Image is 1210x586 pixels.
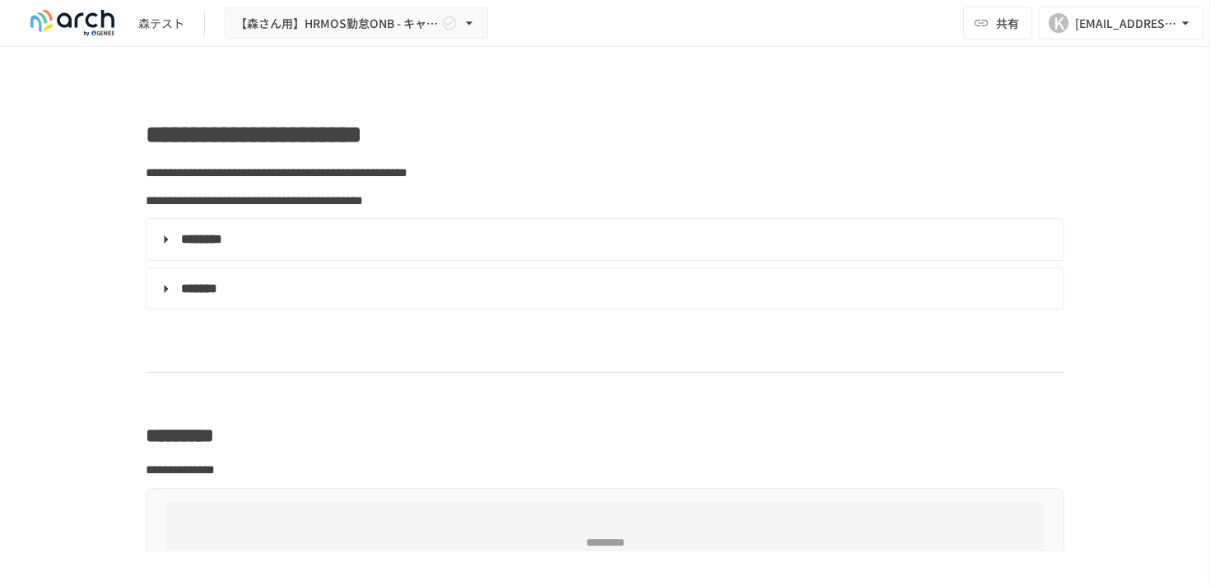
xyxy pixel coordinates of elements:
[1039,7,1203,40] button: K[EMAIL_ADDRESS][DOMAIN_NAME]
[20,10,125,36] img: logo-default@2x-9cf2c760.svg
[1049,13,1068,33] div: K
[996,14,1019,32] span: 共有
[963,7,1032,40] button: 共有
[235,13,438,34] span: 【森さん用】HRMOS勤怠ONB - キャッチアップ
[138,15,184,32] div: 森テスト
[1075,13,1177,34] div: [EMAIL_ADDRESS][DOMAIN_NAME]
[225,7,488,40] button: 【森さん用】HRMOS勤怠ONB - キャッチアップ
